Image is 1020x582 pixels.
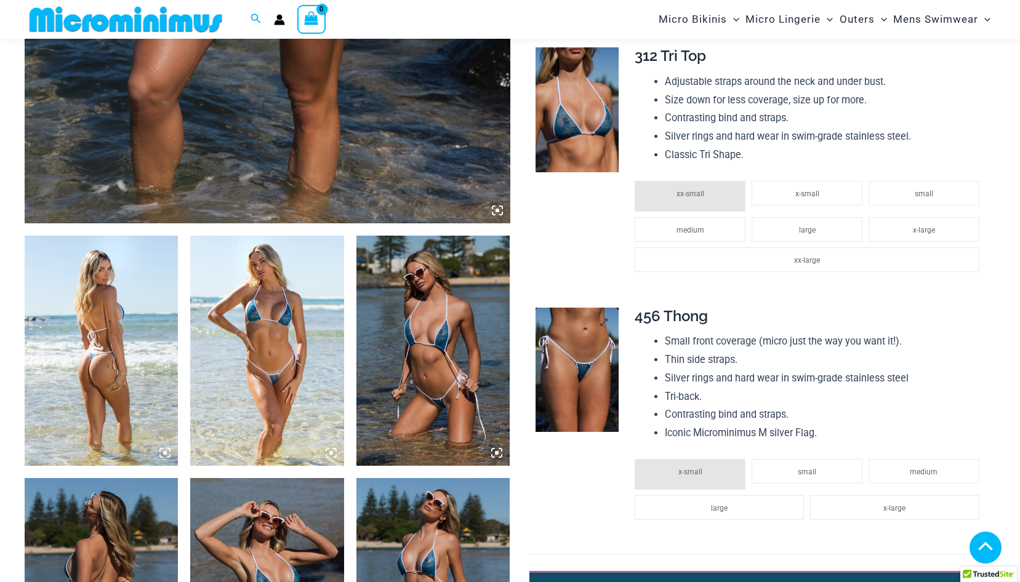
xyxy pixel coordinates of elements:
li: Contrasting bind and straps. [665,109,986,127]
li: xx-large [635,247,979,272]
span: Menu Toggle [727,4,739,35]
li: medium [869,459,979,484]
li: x-large [810,495,979,520]
li: x-small [752,181,862,205]
span: large [711,504,728,512]
span: x-small [795,189,819,198]
img: MM SHOP LOGO FLAT [25,6,227,33]
li: x-large [869,217,979,242]
span: xx-large [794,256,820,265]
span: Menu Toggle [821,4,833,35]
a: OutersMenu ToggleMenu Toggle [837,4,890,35]
li: Small front coverage (micro just the way you want it!). [665,332,986,351]
a: Micro BikinisMenu ToggleMenu Toggle [656,4,742,35]
span: large [799,226,816,234]
span: medium [677,226,704,234]
img: Waves Breaking Ocean 312 Top 456 Bottom [356,236,510,466]
img: Waves Breaking Ocean 312 Top 456 Bottom [190,236,343,466]
span: 312 Tri Top [635,47,706,65]
span: small [798,468,816,476]
img: Waves Breaking Ocean 312 Top 456 Bottom [25,236,178,466]
li: medium [635,217,745,242]
li: Contrasting bind and straps. [665,405,986,424]
a: Search icon link [251,12,262,27]
img: Waves Breaking Ocean 456 Bottom [536,308,619,433]
span: xx-small [677,189,704,198]
li: large [635,495,804,520]
a: Mens SwimwearMenu ToggleMenu Toggle [890,4,994,35]
a: Micro LingerieMenu ToggleMenu Toggle [742,4,836,35]
span: medium [910,468,938,476]
li: Silver rings and hard wear in swim-grade stainless steel. [665,127,986,146]
li: x-small [635,459,745,490]
a: View Shopping Cart, empty [297,5,326,33]
li: Adjustable straps around the neck and under bust. [665,73,986,91]
span: x-small [678,468,702,476]
li: Size down for less coverage, size up for more. [665,91,986,110]
li: large [752,217,862,242]
li: Silver rings and hard wear in swim-grade stainless steel [665,369,986,388]
span: x-large [883,504,906,512]
li: Thin side straps. [665,351,986,369]
li: Tri-back. [665,388,986,406]
li: xx-small [635,181,745,212]
li: small [752,459,862,484]
nav: Site Navigation [654,2,995,37]
span: Mens Swimwear [893,4,978,35]
span: Menu Toggle [978,4,990,35]
span: Micro Bikinis [659,4,727,35]
a: Account icon link [274,14,285,25]
img: Waves Breaking Ocean 312 Top [536,47,619,172]
li: Classic Tri Shape. [665,146,986,164]
span: Menu Toggle [875,4,887,35]
span: small [915,189,933,198]
li: Iconic Microminimus M silver Flag. [665,424,986,442]
span: Micro Lingerie [745,4,821,35]
span: Outers [840,4,875,35]
span: 456 Thong [635,307,708,325]
span: x-large [913,226,935,234]
li: small [869,181,979,205]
